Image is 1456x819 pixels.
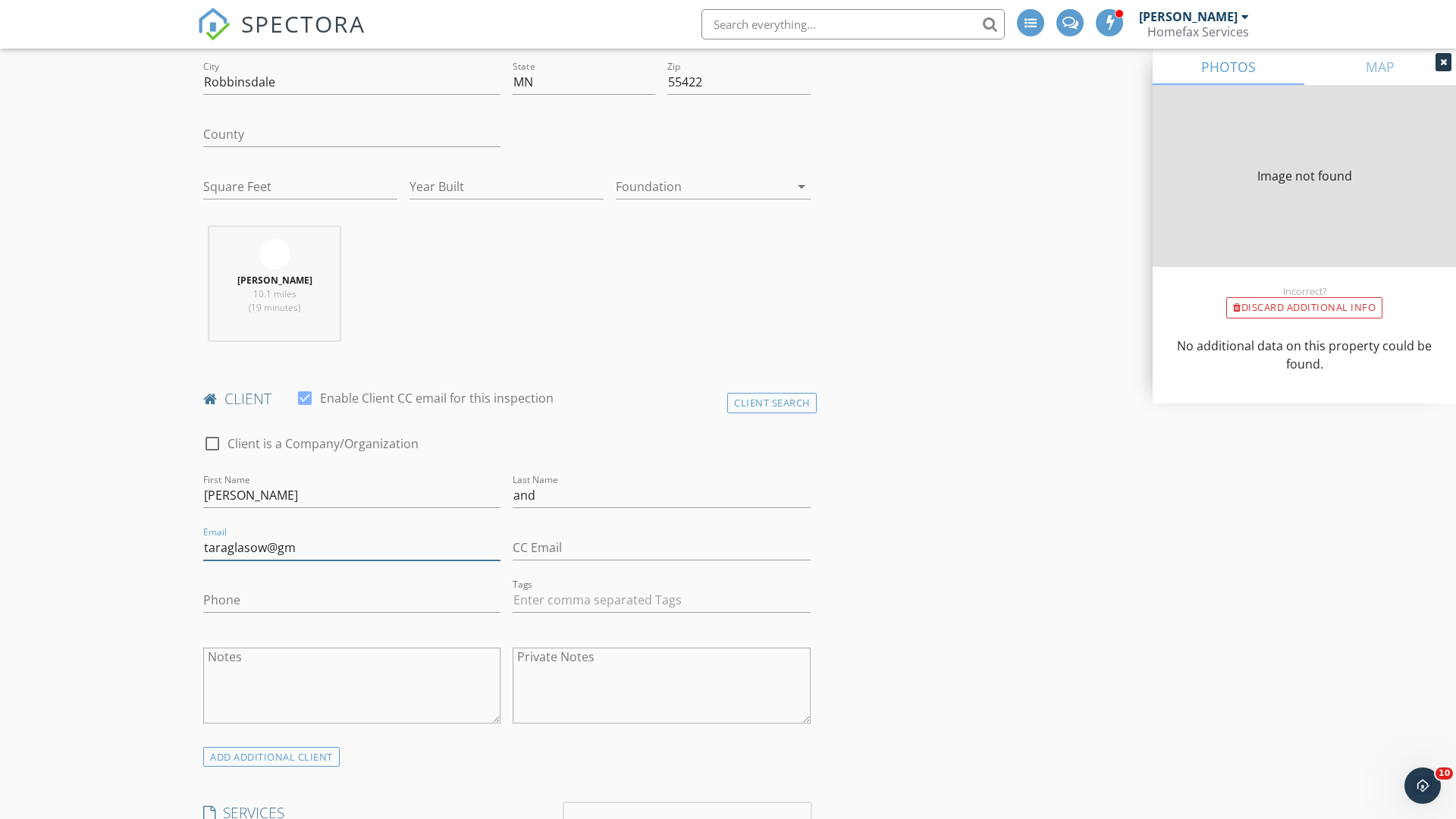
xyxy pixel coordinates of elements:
[1153,49,1304,85] a: PHOTOS
[701,9,1005,39] input: Search everything...
[249,301,300,314] span: (19 minutes)
[203,747,340,767] div: ADD ADDITIONAL client
[1304,49,1456,85] a: MAP
[241,8,366,39] span: SPECTORA
[1436,767,1453,780] span: 10
[237,274,312,287] strong: [PERSON_NAME]
[1153,285,1456,297] div: Incorrect?
[227,436,419,451] label: Client is a Company/Organization
[197,20,366,52] a: SPECTORA
[197,8,231,41] img: The Best Home Inspection Software - Spectora
[1147,24,1249,39] div: Homefax Services
[792,177,811,196] i: arrow_drop_down
[259,239,290,269] img: blank_spectora_logo.png
[203,389,811,409] h4: client
[1139,9,1238,24] div: [PERSON_NAME]
[1171,337,1438,373] p: No additional data on this property could be found.
[727,393,817,413] div: Client Search
[253,287,297,300] span: 10.1 miles
[1226,297,1382,318] div: Discard Additional info
[320,391,554,406] label: Enable Client CC email for this inspection
[1404,767,1441,804] iframe: Intercom live chat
